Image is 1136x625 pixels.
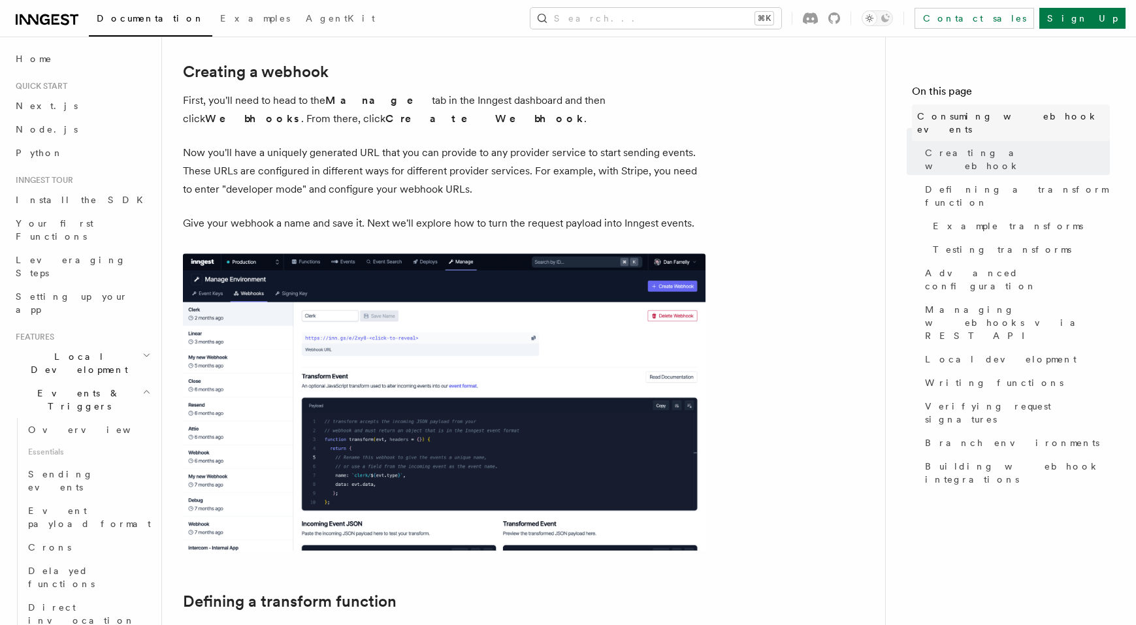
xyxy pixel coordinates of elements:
[925,303,1110,342] span: Managing webhooks via REST API
[530,8,781,29] button: Search...⌘K
[933,243,1071,256] span: Testing transforms
[925,183,1110,209] span: Defining a transform function
[915,8,1034,29] a: Contact sales
[183,144,706,199] p: Now you'll have a uniquely generated URL that you can provide to any provider service to start se...
[10,94,154,118] a: Next.js
[28,505,151,529] span: Event payload format
[10,285,154,321] a: Setting up your app
[183,214,706,232] p: Give your webhook a name and save it. Next we'll explore how to turn the request payload into Inn...
[10,118,154,141] a: Node.js
[920,394,1110,431] a: Verifying request signatures
[10,248,154,285] a: Leveraging Steps
[23,499,154,536] a: Event payload format
[16,101,78,111] span: Next.js
[10,350,142,376] span: Local Development
[16,52,52,65] span: Home
[920,178,1110,214] a: Defining a transform function
[23,462,154,499] a: Sending events
[912,104,1110,141] a: Consuming webhook events
[183,91,706,128] p: First, you'll need to head to the tab in the Inngest dashboard and then click . From there, click .
[28,425,163,435] span: Overview
[917,110,1110,136] span: Consuming webhook events
[306,13,375,24] span: AgentKit
[28,542,71,553] span: Crons
[23,418,154,441] a: Overview
[16,148,63,158] span: Python
[920,455,1110,491] a: Building webhook integrations
[23,441,154,462] span: Essentials
[212,4,298,35] a: Examples
[920,141,1110,178] a: Creating a webhook
[920,261,1110,298] a: Advanced configuration
[925,266,1110,293] span: Advanced configuration
[10,387,142,413] span: Events & Triggers
[10,188,154,212] a: Install the SDK
[10,47,154,71] a: Home
[28,469,93,492] span: Sending events
[10,81,67,91] span: Quick start
[16,218,93,242] span: Your first Functions
[183,63,329,81] a: Creating a webhook
[183,592,397,611] a: Defining a transform function
[10,212,154,248] a: Your first Functions
[16,124,78,135] span: Node.js
[28,566,95,589] span: Delayed functions
[16,255,126,278] span: Leveraging Steps
[205,112,301,125] strong: Webhooks
[920,347,1110,371] a: Local development
[16,195,151,205] span: Install the SDK
[10,345,154,381] button: Local Development
[97,13,204,24] span: Documentation
[220,13,290,24] span: Examples
[16,291,128,315] span: Setting up your app
[325,94,432,106] strong: Manage
[23,536,154,559] a: Crons
[925,460,1110,486] span: Building webhook integrations
[183,253,706,551] img: Inngest dashboard showing a newly created webhook
[925,436,1099,449] span: Branch environments
[89,4,212,37] a: Documentation
[912,84,1110,104] h4: On this page
[920,371,1110,394] a: Writing functions
[920,298,1110,347] a: Managing webhooks via REST API
[928,238,1110,261] a: Testing transforms
[862,10,893,26] button: Toggle dark mode
[928,214,1110,238] a: Example transforms
[933,219,1083,232] span: Example transforms
[385,112,584,125] strong: Create Webhook
[755,12,773,25] kbd: ⌘K
[298,4,383,35] a: AgentKit
[10,175,73,185] span: Inngest tour
[23,559,154,596] a: Delayed functions
[10,381,154,418] button: Events & Triggers
[925,353,1077,366] span: Local development
[925,146,1110,172] span: Creating a webhook
[920,431,1110,455] a: Branch environments
[10,141,154,165] a: Python
[925,376,1063,389] span: Writing functions
[10,332,54,342] span: Features
[1039,8,1126,29] a: Sign Up
[925,400,1110,426] span: Verifying request signatures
